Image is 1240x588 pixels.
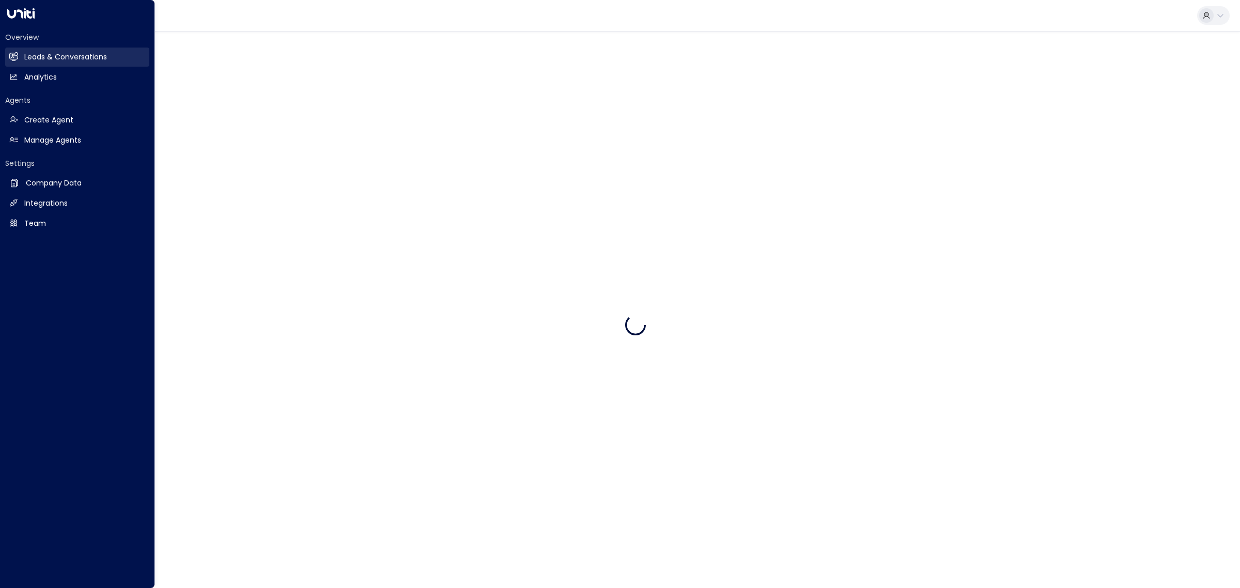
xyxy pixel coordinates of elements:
h2: Create Agent [24,115,73,126]
h2: Agents [5,95,149,105]
h2: Manage Agents [24,135,81,146]
h2: Settings [5,158,149,168]
a: Create Agent [5,111,149,130]
h2: Analytics [24,72,57,83]
h2: Team [24,218,46,229]
a: Team [5,214,149,233]
h2: Company Data [26,178,82,189]
a: Analytics [5,68,149,87]
a: Integrations [5,194,149,213]
a: Manage Agents [5,131,149,150]
a: Company Data [5,174,149,193]
a: Leads & Conversations [5,48,149,67]
h2: Overview [5,32,149,42]
h2: Integrations [24,198,68,209]
h2: Leads & Conversations [24,52,107,63]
